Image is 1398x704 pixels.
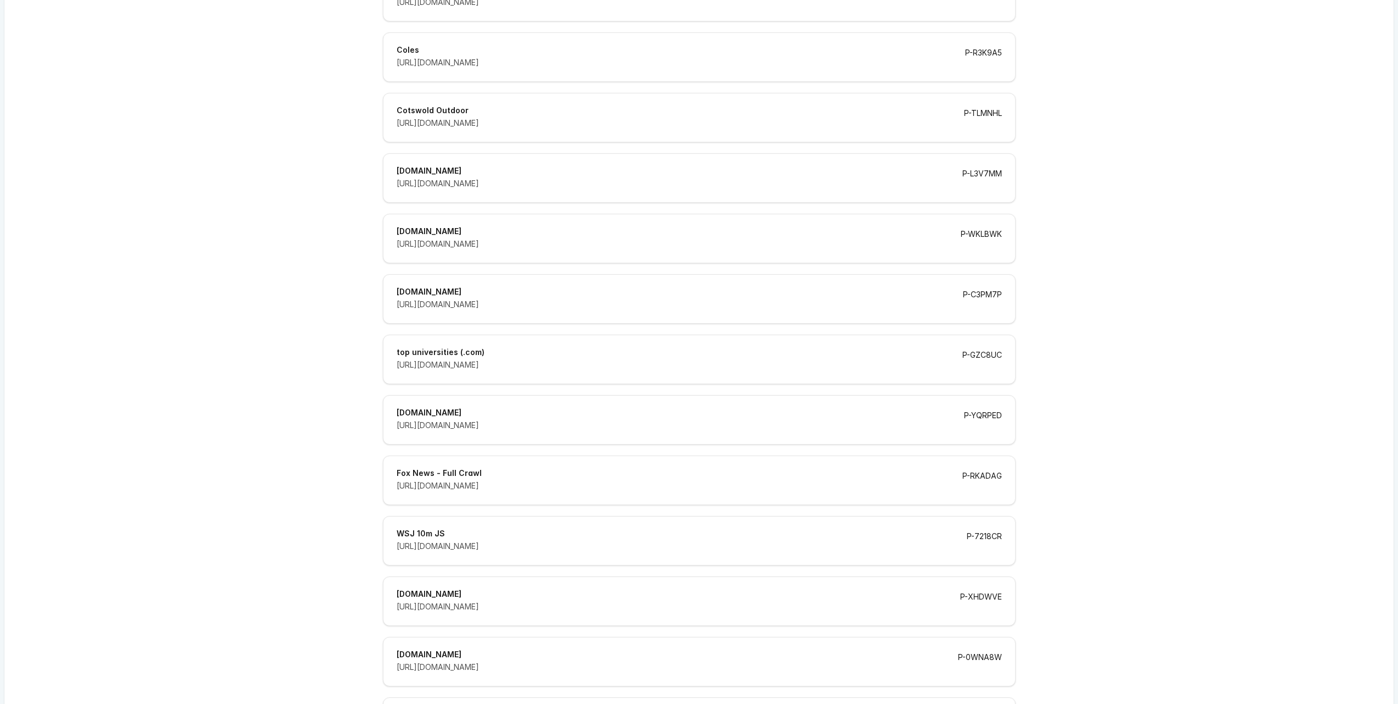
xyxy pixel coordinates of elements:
[383,274,1016,324] a: [DOMAIN_NAME][URL][DOMAIN_NAME]P-C3PM7P
[397,651,932,658] div: [DOMAIN_NAME]
[383,576,1016,626] a: [DOMAIN_NAME][URL][DOMAIN_NAME]P-XHDWVE
[397,57,939,68] div: [URL][DOMAIN_NAME]
[397,359,936,370] div: [URL][DOMAIN_NAME]
[397,46,939,54] div: Coles
[397,288,937,296] div: [DOMAIN_NAME]
[949,348,1015,370] div: P-GZC8UC
[397,480,936,491] div: [URL][DOMAIN_NAME]
[397,409,938,417] div: [DOMAIN_NAME]
[383,395,1016,445] a: [DOMAIN_NAME][URL][DOMAIN_NAME]P-YQRPED
[397,541,940,552] div: [URL][DOMAIN_NAME]
[383,32,1016,82] a: Coles[URL][DOMAIN_NAME]P-R3K9A5
[952,46,1015,68] div: P-R3K9A5
[383,153,1016,203] a: [DOMAIN_NAME][URL][DOMAIN_NAME]P-L3V7MM
[397,167,936,175] div: [DOMAIN_NAME]
[383,93,1016,142] a: Cotswold Outdoor[URL][DOMAIN_NAME]P-TLMNHL
[397,299,937,310] div: [URL][DOMAIN_NAME]
[947,590,1015,612] div: P-XHDWVE
[383,456,1016,505] a: Fox News - Full Crawl[URL][DOMAIN_NAME]P-RKADAG
[397,420,938,431] div: [URL][DOMAIN_NAME]
[397,348,936,356] div: top universities (.com)
[383,214,1016,263] a: [DOMAIN_NAME][URL][DOMAIN_NAME]P-WKLBWK
[397,118,938,129] div: [URL][DOMAIN_NAME]
[948,228,1015,250] div: P-WKLBWK
[397,590,934,598] div: [DOMAIN_NAME]
[383,637,1016,686] a: [DOMAIN_NAME][URL][DOMAIN_NAME]P-0WNA8W
[397,228,934,235] div: [DOMAIN_NAME]
[383,335,1016,384] a: top universities (.com)[URL][DOMAIN_NAME]P-GZC8UC
[951,409,1015,431] div: P-YQRPED
[397,107,938,114] div: Cotswold Outdoor
[397,178,936,189] div: [URL][DOMAIN_NAME]
[945,651,1015,673] div: P-0WNA8W
[383,516,1016,566] a: WSJ 10m JS[URL][DOMAIN_NAME]P-7218CR
[397,239,934,250] div: [URL][DOMAIN_NAME]
[951,107,1015,129] div: P-TLMNHL
[397,601,934,612] div: [URL][DOMAIN_NAME]
[954,530,1015,552] div: P-7218CR
[397,469,936,477] div: Fox News - Full Crawl
[397,662,932,673] div: [URL][DOMAIN_NAME]
[949,167,1015,189] div: P-L3V7MM
[397,530,940,537] div: WSJ 10m JS
[949,469,1015,491] div: P-RKADAG
[950,288,1015,310] div: P-C3PM7P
